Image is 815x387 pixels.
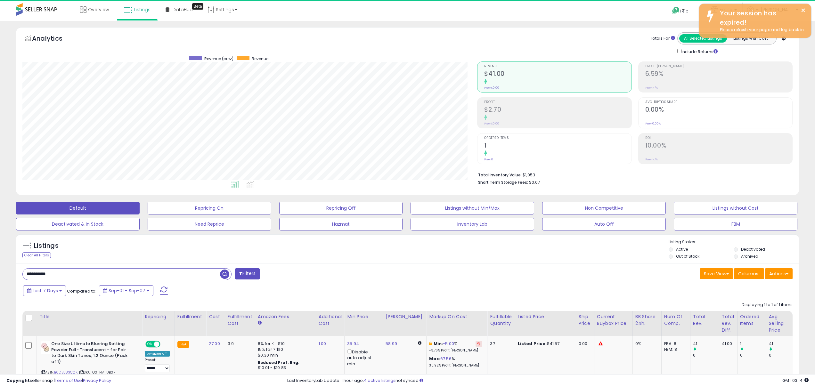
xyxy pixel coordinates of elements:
i: Get Help [672,6,680,14]
div: Fulfillment [177,313,203,320]
div: 15% for > $10 [258,347,311,352]
span: 2025-09-18 03:14 GMT [782,377,809,383]
div: 0% [635,341,656,347]
div: Fulfillable Quantity [490,313,512,327]
span: Last 7 Days [33,287,58,294]
div: 3.9 [228,341,250,347]
div: 41 [693,341,719,347]
a: Privacy Policy [83,377,111,383]
div: Markup on Cost [429,313,485,320]
div: 1 [740,341,766,347]
label: Out of Stock [676,254,699,259]
small: Prev: 0.00% [645,122,661,125]
small: FBA [177,341,189,348]
img: 31C8nGsc+2L._SL40_.jpg [41,341,50,354]
button: All Selected Listings [679,34,727,43]
span: | SKU: OS-FM-UBSPT [78,370,117,375]
span: Avg. Buybox Share [645,101,792,104]
div: Num of Comp. [664,313,688,327]
div: Preset: [145,358,170,372]
b: Reduced Prof. Rng. [258,360,300,365]
div: % [429,356,482,368]
button: Listings without Cost [674,202,797,214]
a: B0D3J83CCK [54,370,77,375]
div: Clear All Filters [22,252,51,258]
span: ON [146,342,154,347]
a: 58.99 [386,341,397,347]
span: Profit [PERSON_NAME] [645,65,792,68]
b: Listed Price: [518,341,547,347]
div: Fulfillment Cost [228,313,252,327]
div: Amazon AI * [145,351,170,357]
button: Actions [765,268,793,279]
h5: Analytics [32,34,75,44]
label: Active [676,246,688,252]
div: BB Share 24h. [635,313,659,327]
button: Listings With Cost [727,34,774,43]
button: Repricing On [148,202,271,214]
span: Help [680,8,689,14]
div: Total Rev. [693,313,716,327]
div: 0.00 [579,341,589,347]
h2: 6.59% [645,70,792,79]
div: Additional Cost [319,313,342,327]
div: Repricing [145,313,172,320]
button: Deactivated & In Stock [16,218,140,230]
b: Max: [429,356,440,362]
button: Last 7 Days [23,285,66,296]
b: Min: [434,341,443,347]
th: The percentage added to the cost of goods (COGS) that forms the calculator for Min & Max prices. [427,311,487,336]
h2: 1 [484,142,631,150]
div: Please refresh your page and log back in [715,27,806,33]
span: Listings [134,6,151,13]
small: Prev: 0 [484,157,493,161]
div: 37 [490,341,510,347]
div: 41 [769,341,795,347]
div: Disable auto adjust min [347,348,378,367]
h5: Listings [34,241,59,250]
div: FBA: 8 [664,341,685,347]
span: Revenue [252,56,268,61]
a: Terms of Use [55,377,82,383]
span: ROI [645,136,792,140]
small: Prev: $0.00 [484,86,499,90]
a: Help [667,2,701,21]
div: 8% for <= $10 [258,341,311,347]
li: $1,053 [478,171,788,178]
div: Include Returns [672,48,725,55]
button: FBM [674,218,797,230]
span: Sep-01 - Sep-07 [109,287,145,294]
div: [PERSON_NAME] [386,313,424,320]
button: Auto Off [542,218,666,230]
div: $0.30 min [258,352,311,358]
div: Totals For [650,36,675,42]
b: Short Term Storage Fees: [478,180,528,185]
div: Last InventoryLab Update: 1 hour ago, not synced. [287,378,809,384]
p: Listing States: [669,239,799,245]
p: 30.92% Profit [PERSON_NAME] [429,363,482,368]
small: Amazon Fees. [258,320,262,326]
button: Hazmat [279,218,403,230]
span: Compared to: [67,288,96,294]
div: FBM: 8 [664,347,685,352]
div: 0 [693,352,719,358]
div: Tooltip anchor [192,3,203,10]
button: Default [16,202,140,214]
div: Min Price [347,313,380,320]
span: Ordered Items [484,136,631,140]
strong: Copyright [6,377,30,383]
button: Inventory Lab [411,218,534,230]
div: Title [39,313,139,320]
span: OFF [159,342,170,347]
span: DataHub [173,6,193,13]
span: Revenue [484,65,631,68]
button: Repricing Off [279,202,403,214]
div: 0 [769,352,795,358]
i: Revert to store-level Min Markup [477,342,480,345]
p: -3.76% Profit [PERSON_NAME] [429,348,482,353]
button: Filters [235,268,260,279]
div: Ordered Items [740,313,763,327]
button: Need Reprice [148,218,271,230]
b: Total Inventory Value: [478,172,522,178]
div: 41.00 [722,341,732,347]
